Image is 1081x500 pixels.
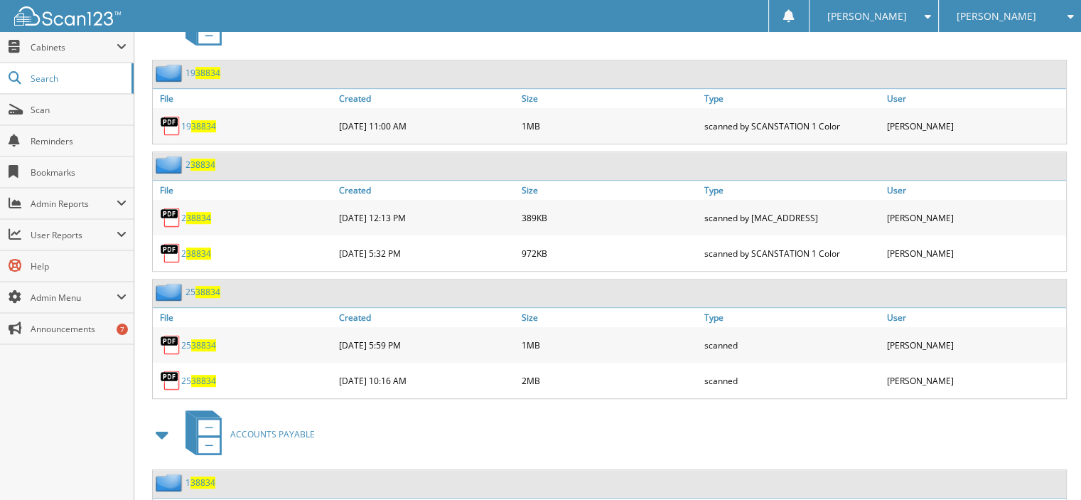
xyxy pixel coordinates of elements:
[181,120,216,132] a: 1938834
[117,324,128,335] div: 7
[230,428,315,440] span: ACCOUNTS PAYABLE
[177,406,315,462] a: ACCOUNTS PAYABLE
[883,89,1066,108] a: User
[701,366,883,395] div: scanned
[181,248,211,260] a: 238834
[883,308,1066,327] a: User
[186,212,211,224] span: 38834
[191,375,216,387] span: 38834
[14,6,121,26] img: scan123-logo-white.svg
[518,181,701,200] a: Size
[195,286,220,298] span: 38834
[191,339,216,351] span: 38834
[883,203,1066,232] div: [PERSON_NAME]
[335,181,518,200] a: Created
[156,283,185,301] img: folder2.png
[335,203,518,232] div: [DATE] 12:13 PM
[156,156,185,174] img: folder2.png
[160,334,181,356] img: PDF.png
[190,159,215,171] span: 38834
[957,12,1036,21] span: [PERSON_NAME]
[827,12,907,21] span: [PERSON_NAME]
[518,203,701,232] div: 389KB
[883,181,1066,200] a: User
[31,104,127,116] span: Scan
[160,243,181,264] img: PDF.png
[31,166,127,179] span: Bookmarks
[518,331,701,359] div: 1MB
[31,41,117,53] span: Cabinets
[883,112,1066,140] div: [PERSON_NAME]
[185,159,215,171] a: 238834
[185,67,220,79] a: 1938834
[160,207,181,228] img: PDF.png
[701,308,883,327] a: Type
[191,120,216,132] span: 38834
[153,181,335,200] a: File
[185,286,220,298] a: 2538834
[195,67,220,79] span: 38834
[31,229,117,241] span: User Reports
[31,198,117,210] span: Admin Reports
[156,64,185,82] img: folder2.png
[160,370,181,391] img: PDF.png
[153,308,335,327] a: File
[701,112,883,140] div: scanned by SCANSTATION 1 Color
[156,474,185,491] img: folder2.png
[335,89,518,108] a: Created
[518,366,701,395] div: 2MB
[701,181,883,200] a: Type
[31,135,127,147] span: Reminders
[185,477,215,489] a: 138834
[518,308,701,327] a: Size
[335,308,518,327] a: Created
[181,339,216,351] a: 2538834
[883,331,1066,359] div: [PERSON_NAME]
[153,89,335,108] a: File
[181,375,216,387] a: 2538834
[335,239,518,267] div: [DATE] 5:32 PM
[181,212,211,224] a: 238834
[701,331,883,359] div: scanned
[701,89,883,108] a: Type
[518,89,701,108] a: Size
[701,239,883,267] div: scanned by SCANSTATION 1 Color
[160,115,181,137] img: PDF.png
[518,239,701,267] div: 972KB
[518,112,701,140] div: 1MB
[190,477,215,489] span: 38834
[31,260,127,272] span: Help
[335,366,518,395] div: [DATE] 10:16 AM
[335,112,518,140] div: [DATE] 11:00 AM
[335,331,518,359] div: [DATE] 5:59 PM
[883,366,1066,395] div: [PERSON_NAME]
[31,73,124,85] span: Search
[883,239,1066,267] div: [PERSON_NAME]
[186,248,211,260] span: 38834
[31,323,127,335] span: Announcements
[701,203,883,232] div: scanned by [MAC_ADDRESS]
[31,292,117,304] span: Admin Menu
